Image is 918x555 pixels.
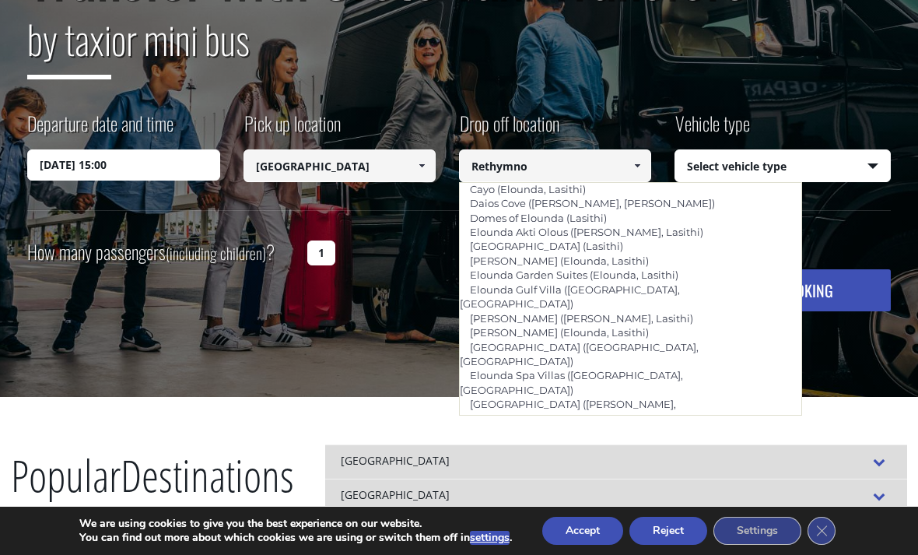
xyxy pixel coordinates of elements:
[79,531,512,545] p: You can find out more about which cookies we are using or switch them off in .
[460,336,699,372] a: [GEOGRAPHIC_DATA] ([GEOGRAPHIC_DATA], [GEOGRAPHIC_DATA])
[460,207,617,229] a: Domes of Elounda (Lasithi)
[460,393,676,429] a: [GEOGRAPHIC_DATA] ([PERSON_NAME], [GEOGRAPHIC_DATA])
[79,517,512,531] p: We are using cookies to give you the best experience on our website.
[629,517,707,545] button: Reject
[325,444,907,479] div: [GEOGRAPHIC_DATA]
[409,149,435,182] a: Show All Items
[470,531,510,545] button: settings
[11,445,121,517] span: Popular
[27,110,173,149] label: Departure date and time
[460,307,703,329] a: [PERSON_NAME] ([PERSON_NAME], Lasithi)
[459,110,559,149] label: Drop off location
[460,192,725,214] a: Daios Cove ([PERSON_NAME], [PERSON_NAME])
[625,149,650,182] a: Show All Items
[460,321,659,343] a: [PERSON_NAME] (Elounda, Lasithi)
[675,150,889,183] span: Select vehicle type
[459,149,651,182] input: Select drop-off location
[244,149,436,182] input: Select pickup location
[808,517,836,545] button: Close GDPR Cookie Banner
[674,110,750,149] label: Vehicle type
[244,110,341,149] label: Pick up location
[713,517,801,545] button: Settings
[460,250,659,272] a: [PERSON_NAME] (Elounda, Lasithi)
[27,7,890,91] h2: or mini bus
[460,178,596,200] a: Cayo (Elounda, Lasithi)
[460,235,633,257] a: [GEOGRAPHIC_DATA] (Lasithi)
[460,221,713,243] a: Elounda Akti Olous ([PERSON_NAME], Lasithi)
[27,234,298,272] label: How many passengers ?
[542,517,623,545] button: Accept
[325,479,907,513] div: [GEOGRAPHIC_DATA]
[460,279,680,314] a: Elounda Gulf Villa ([GEOGRAPHIC_DATA], [GEOGRAPHIC_DATA])
[27,9,111,79] span: by taxi
[460,264,688,286] a: Elounda Garden Suites (Elounda, Lasithi)
[11,444,294,529] h2: Destinations
[166,241,266,265] small: (including children)
[460,364,683,400] a: Elounda Spa Villas ([GEOGRAPHIC_DATA], [GEOGRAPHIC_DATA])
